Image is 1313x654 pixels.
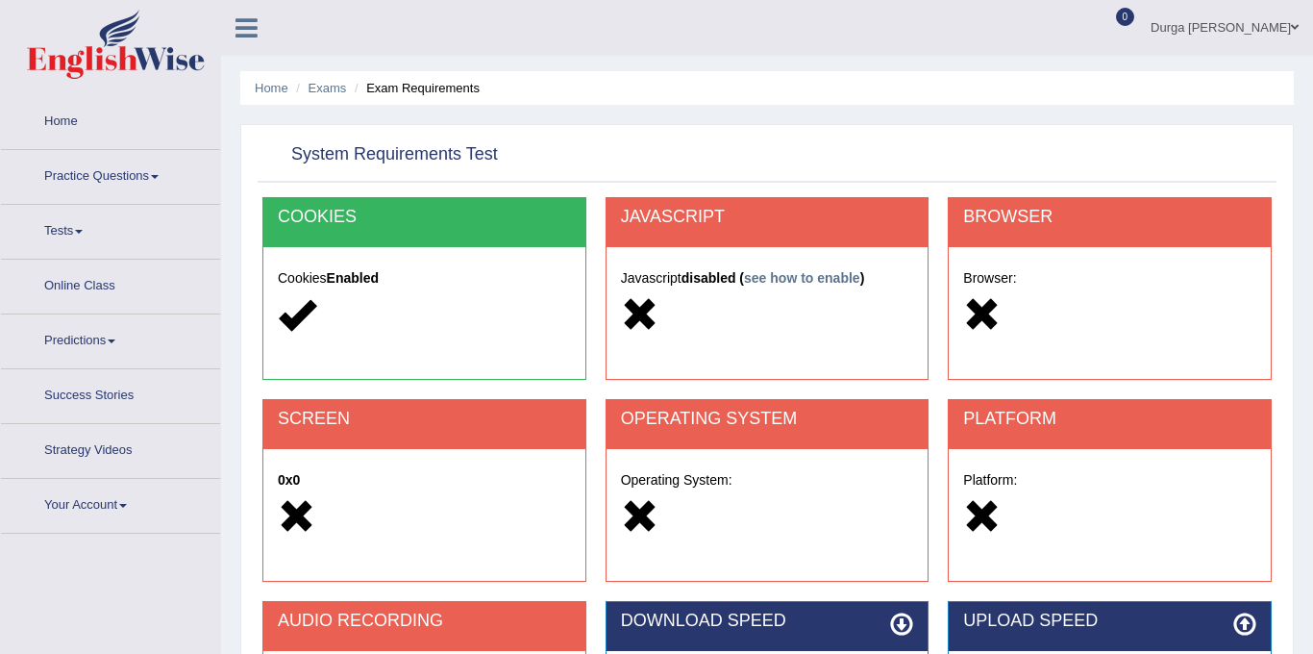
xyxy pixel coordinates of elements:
a: Online Class [1,260,220,308]
a: Practice Questions [1,150,220,198]
h2: OPERATING SYSTEM [621,410,914,429]
strong: 0x0 [278,472,300,488]
h2: UPLOAD SPEED [963,612,1256,631]
h2: System Requirements Test [262,140,498,169]
h2: COOKIES [278,208,571,227]
h2: DOWNLOAD SPEED [621,612,914,631]
h5: Operating System: [621,473,914,488]
h5: Platform: [963,473,1256,488]
a: Success Stories [1,369,220,417]
h2: JAVASCRIPT [621,208,914,227]
h2: AUDIO RECORDING [278,612,571,631]
span: 0 [1116,8,1135,26]
strong: disabled ( ) [681,270,865,286]
a: Home [1,95,220,143]
a: Exams [309,81,347,95]
a: Tests [1,205,220,253]
a: Predictions [1,314,220,363]
a: Home [255,81,288,95]
h2: PLATFORM [963,410,1256,429]
li: Exam Requirements [350,79,480,97]
strong: Enabled [327,270,379,286]
a: Your Account [1,479,220,527]
h2: BROWSER [963,208,1256,227]
h2: SCREEN [278,410,571,429]
h5: Javascript [621,271,914,286]
a: see how to enable [744,270,860,286]
a: Strategy Videos [1,424,220,472]
h5: Cookies [278,271,571,286]
h5: Browser: [963,271,1256,286]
